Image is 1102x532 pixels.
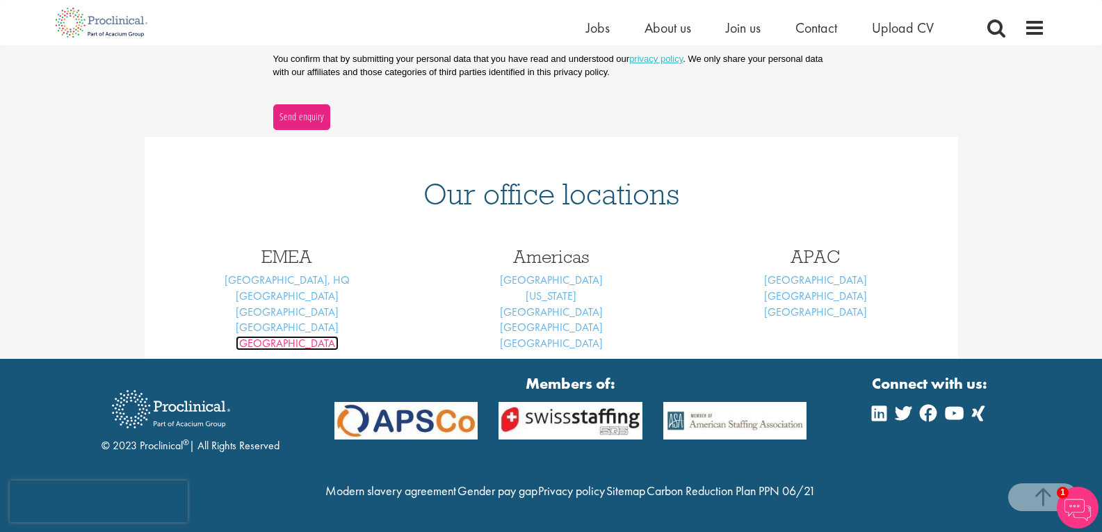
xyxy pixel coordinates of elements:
[645,19,691,37] a: About us
[1057,487,1069,499] span: 1
[500,336,603,350] a: [GEOGRAPHIC_DATA]
[325,483,456,499] a: Modern slavery agreement
[606,483,645,499] a: Sitemap
[102,380,279,454] div: © 2023 Proclinical | All Rights Reserved
[236,336,339,350] a: [GEOGRAPHIC_DATA]
[500,273,603,287] a: [GEOGRAPHIC_DATA]
[236,320,339,334] a: [GEOGRAPHIC_DATA]
[183,437,189,448] sup: ®
[10,481,188,522] iframe: reCAPTCHA
[726,19,761,37] a: Join us
[273,104,330,129] button: Send enquiry
[647,483,816,499] a: Carbon Reduction Plan PPN 06/21
[488,402,653,440] img: APSCo
[279,109,324,124] span: Send enquiry
[236,289,339,303] a: [GEOGRAPHIC_DATA]
[500,305,603,319] a: [GEOGRAPHIC_DATA]
[526,289,576,303] a: [US_STATE]
[872,373,990,394] strong: Connect with us:
[225,273,350,287] a: [GEOGRAPHIC_DATA], HQ
[764,289,867,303] a: [GEOGRAPHIC_DATA]
[872,19,934,37] a: Upload CV
[764,273,867,287] a: [GEOGRAPHIC_DATA]
[324,402,489,440] img: APSCo
[764,305,867,319] a: [GEOGRAPHIC_DATA]
[1057,487,1099,529] img: Chatbot
[586,19,610,37] a: Jobs
[629,54,683,64] a: privacy policy
[653,402,818,440] img: APSCo
[165,179,937,209] h1: Our office locations
[500,320,603,334] a: [GEOGRAPHIC_DATA]
[102,380,241,438] img: Proclinical Recruitment
[694,248,937,266] h3: APAC
[165,248,409,266] h3: EMEA
[236,305,339,319] a: [GEOGRAPHIC_DATA]
[538,483,605,499] a: Privacy policy
[457,483,537,499] a: Gender pay gap
[334,373,807,394] strong: Members of:
[430,248,673,266] h3: Americas
[795,19,837,37] a: Contact
[273,53,829,78] p: You confirm that by submitting your personal data that you have read and understood our . We only...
